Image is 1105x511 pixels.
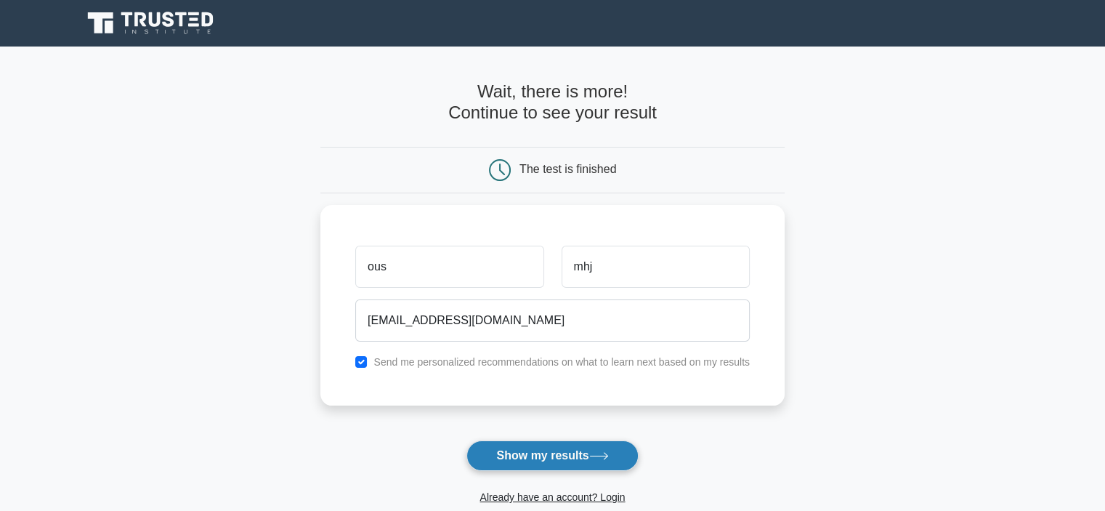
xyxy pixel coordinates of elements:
[466,440,638,471] button: Show my results
[519,163,616,175] div: The test is finished
[355,246,543,288] input: First name
[320,81,785,124] h4: Wait, there is more! Continue to see your result
[373,356,750,368] label: Send me personalized recommendations on what to learn next based on my results
[479,491,625,503] a: Already have an account? Login
[355,299,750,342] input: Email
[562,246,750,288] input: Last name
